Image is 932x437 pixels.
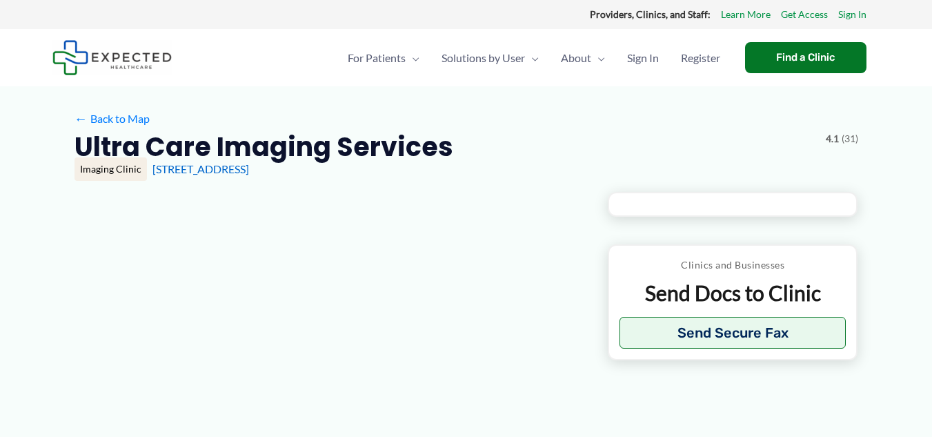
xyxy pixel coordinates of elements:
a: Sign In [616,34,670,82]
span: Register [681,34,720,82]
strong: Providers, Clinics, and Staff: [590,8,711,20]
span: Solutions by User [442,34,525,82]
a: Find a Clinic [745,42,866,73]
p: Send Docs to Clinic [619,280,846,307]
span: ← [75,112,88,125]
a: For PatientsMenu Toggle [337,34,430,82]
img: Expected Healthcare Logo - side, dark font, small [52,40,172,75]
a: ←Back to Map [75,108,150,129]
a: [STREET_ADDRESS] [152,162,249,175]
span: Menu Toggle [406,34,419,82]
button: Send Secure Fax [619,317,846,349]
span: Menu Toggle [525,34,539,82]
div: Imaging Clinic [75,157,147,181]
a: Register [670,34,731,82]
a: Solutions by UserMenu Toggle [430,34,550,82]
a: Sign In [838,6,866,23]
span: Menu Toggle [591,34,605,82]
a: Get Access [781,6,828,23]
span: Sign In [627,34,659,82]
a: AboutMenu Toggle [550,34,616,82]
a: Learn More [721,6,771,23]
nav: Primary Site Navigation [337,34,731,82]
h2: Ultra Care Imaging Services [75,130,453,164]
span: About [561,34,591,82]
p: Clinics and Businesses [619,256,846,274]
span: (31) [842,130,858,148]
span: For Patients [348,34,406,82]
span: 4.1 [826,130,839,148]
